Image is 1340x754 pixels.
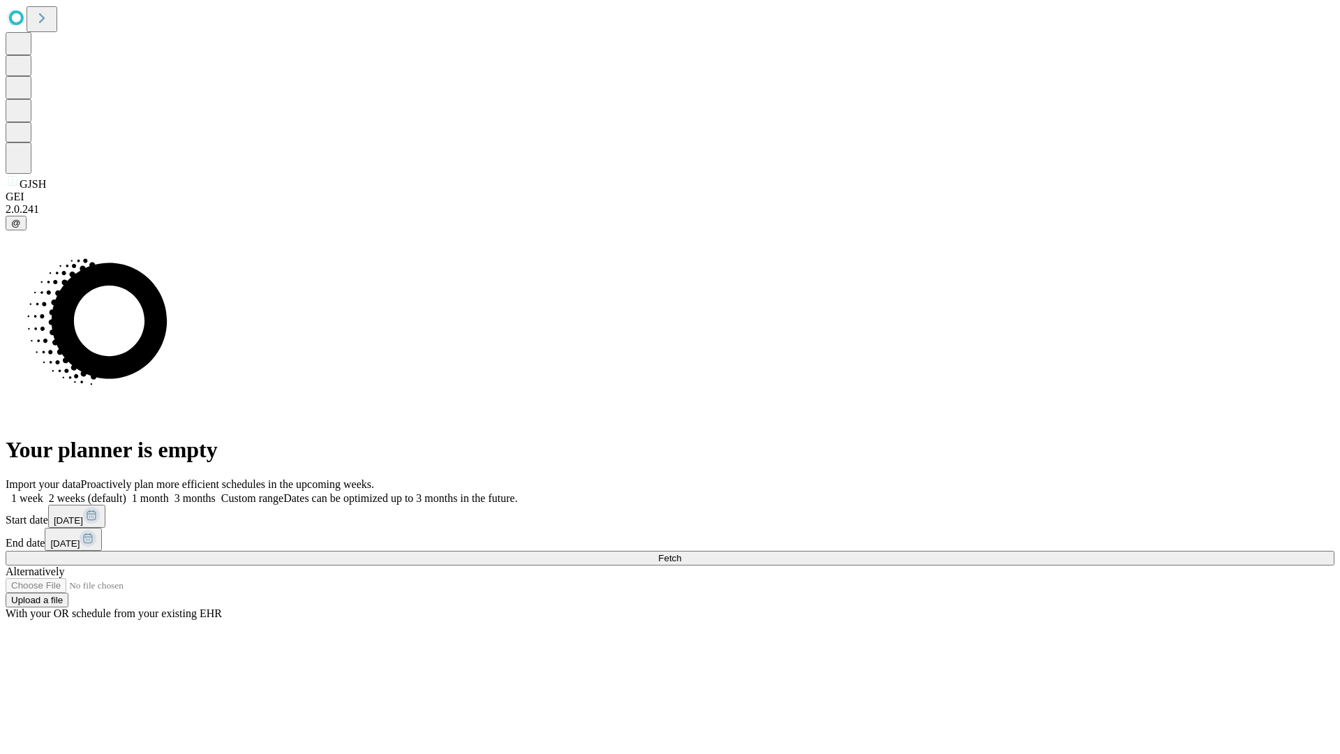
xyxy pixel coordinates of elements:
div: GEI [6,191,1334,203]
span: 1 week [11,492,43,504]
span: Dates can be optimized up to 3 months in the future. [283,492,517,504]
span: @ [11,218,21,228]
div: 2.0.241 [6,203,1334,216]
span: Alternatively [6,565,64,577]
span: Fetch [658,553,681,563]
button: @ [6,216,27,230]
button: Upload a file [6,593,68,607]
span: Proactively plan more efficient schedules in the upcoming weeks. [81,478,374,490]
span: [DATE] [54,515,83,526]
h1: Your planner is empty [6,437,1334,463]
span: With your OR schedule from your existing EHR [6,607,222,619]
span: 2 weeks (default) [49,492,126,504]
span: 3 months [174,492,216,504]
div: Start date [6,505,1334,528]
span: Custom range [221,492,283,504]
span: Import your data [6,478,81,490]
button: [DATE] [48,505,105,528]
div: End date [6,528,1334,551]
span: [DATE] [50,538,80,549]
button: [DATE] [45,528,102,551]
span: 1 month [132,492,169,504]
span: GJSH [20,178,46,190]
button: Fetch [6,551,1334,565]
